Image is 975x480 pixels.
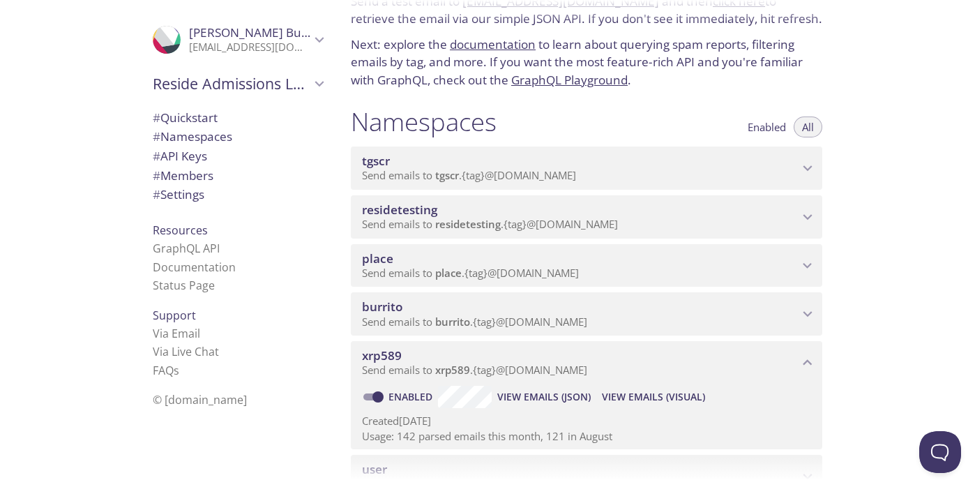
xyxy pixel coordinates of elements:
[739,117,794,137] button: Enabled
[153,344,219,359] a: Via Live Chat
[351,195,822,239] div: residetesting namespace
[142,147,334,166] div: API Keys
[142,108,334,128] div: Quickstart
[153,74,310,93] span: Reside Admissions LLC team
[153,128,232,144] span: Namespaces
[351,244,822,287] div: place namespace
[362,347,402,363] span: xrp589
[142,185,334,204] div: Team Settings
[450,36,536,52] a: documentation
[153,110,160,126] span: #
[362,217,618,231] span: Send emails to . {tag} @[DOMAIN_NAME]
[602,389,705,405] span: View Emails (Visual)
[153,392,247,407] span: © [DOMAIN_NAME]
[189,24,353,40] span: [PERSON_NAME] Bukovetskiy
[153,128,160,144] span: #
[153,167,213,183] span: Members
[435,217,501,231] span: residetesting
[362,250,393,267] span: place
[153,110,218,126] span: Quickstart
[142,127,334,147] div: Namespaces
[435,315,470,329] span: burrito
[351,292,822,336] div: burrito namespace
[596,386,711,408] button: View Emails (Visual)
[153,326,200,341] a: Via Email
[362,363,587,377] span: Send emails to . {tag} @[DOMAIN_NAME]
[174,363,179,378] span: s
[362,153,390,169] span: tgscr
[142,166,334,186] div: Members
[511,72,628,88] a: GraphQL Playground
[142,66,334,102] div: Reside Admissions LLC team
[351,147,822,190] div: tgscr namespace
[492,386,596,408] button: View Emails (JSON)
[153,308,196,323] span: Support
[153,148,207,164] span: API Keys
[153,241,220,256] a: GraphQL API
[362,414,811,428] p: Created [DATE]
[794,117,822,137] button: All
[153,148,160,164] span: #
[189,40,310,54] p: [EMAIL_ADDRESS][DOMAIN_NAME]
[919,431,961,473] iframe: Help Scout Beacon - Open
[435,168,459,182] span: tgscr
[362,168,576,182] span: Send emails to . {tag} @[DOMAIN_NAME]
[153,167,160,183] span: #
[351,341,822,384] div: xrp589 namespace
[351,106,497,137] h1: Namespaces
[153,278,215,293] a: Status Page
[497,389,591,405] span: View Emails (JSON)
[362,315,587,329] span: Send emails to . {tag} @[DOMAIN_NAME]
[435,266,462,280] span: place
[386,390,438,403] a: Enabled
[362,266,579,280] span: Send emails to . {tag} @[DOMAIN_NAME]
[351,36,822,89] p: Next: explore the to learn about querying spam reports, filtering emails by tag, and more. If you...
[153,363,179,378] a: FAQ
[362,202,437,218] span: residetesting
[153,223,208,238] span: Resources
[153,260,236,275] a: Documentation
[153,186,204,202] span: Settings
[153,186,160,202] span: #
[362,299,402,315] span: burrito
[142,17,334,63] div: Viktor Bukovetskiy
[435,363,470,377] span: xrp589
[362,429,811,444] p: Usage: 142 parsed emails this month, 121 in August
